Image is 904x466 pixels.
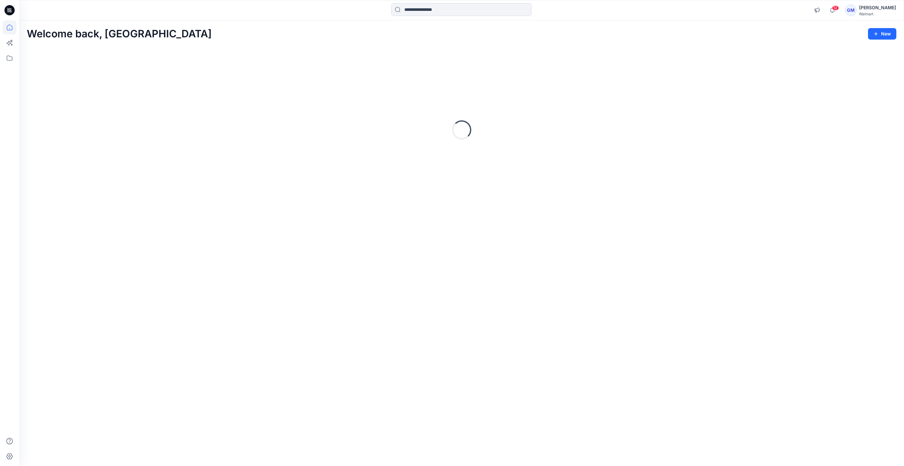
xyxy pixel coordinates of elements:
div: GM [845,4,856,16]
div: Walmart [859,11,896,16]
h2: Welcome back, [GEOGRAPHIC_DATA] [27,28,212,40]
button: New [868,28,896,40]
span: 12 [832,5,839,11]
div: [PERSON_NAME] [859,4,896,11]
